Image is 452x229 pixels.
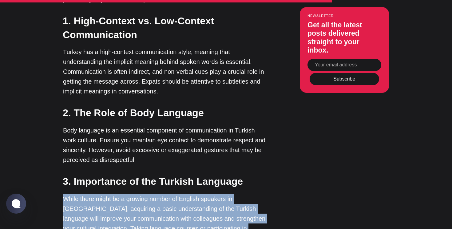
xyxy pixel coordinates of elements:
p: Body language is an essential component of communication in Turkish work culture. Ensure you main... [63,125,269,165]
h3: Get all the latest posts delivered straight to your inbox. [307,21,381,54]
small: Newsletter [307,14,381,17]
strong: 1. High-Context vs. Low-Context Communication [63,15,214,40]
strong: 2. The Role of Body Language [63,107,204,118]
button: Subscribe [310,73,379,85]
strong: 3. Importance of the Turkish Language [63,176,243,187]
p: Turkey has a high-context communication style, meaning that understanding the implicit meaning be... [63,47,269,96]
input: Your email address [307,59,381,71]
